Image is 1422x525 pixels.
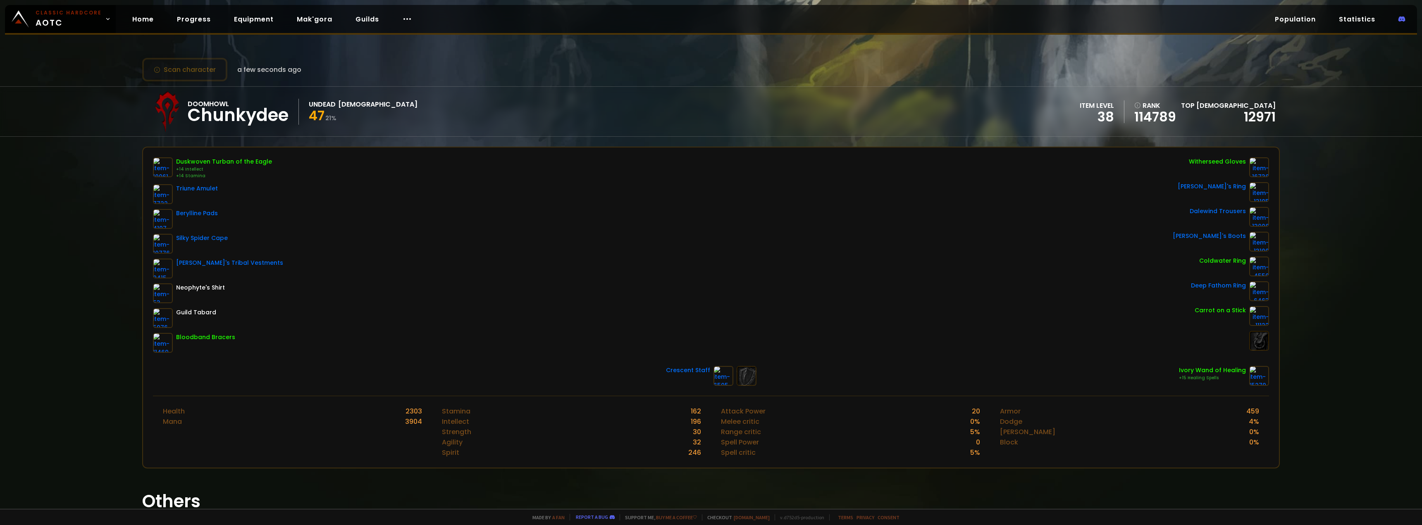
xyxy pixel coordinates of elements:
[1249,157,1269,177] img: item-16738
[442,416,469,427] div: Intellect
[702,514,770,520] span: Checkout
[721,416,759,427] div: Melee critic
[1181,100,1276,111] div: Top
[734,514,770,520] a: [DOMAIN_NAME]
[1196,101,1276,110] span: [DEMOGRAPHIC_DATA]
[176,234,228,242] div: Silky Spider Cape
[1249,232,1269,252] img: item-13100
[142,58,227,81] button: Scan character
[1190,207,1246,216] div: Dalewind Trousers
[176,184,218,193] div: Triune Amulet
[170,11,217,28] a: Progress
[1249,257,1269,276] img: item-4550
[309,99,336,109] div: Undead
[1000,406,1021,416] div: Armor
[442,437,463,447] div: Agility
[1249,437,1259,447] div: 0 %
[176,209,218,218] div: Berylline Pads
[188,109,289,121] div: Chunkydee
[126,11,160,28] a: Home
[153,234,173,254] img: item-10776
[666,366,710,375] div: Crescent Staff
[1244,107,1276,126] a: 12971
[176,333,235,342] div: Bloodband Bracers
[693,427,701,437] div: 30
[1249,281,1269,301] img: item-6463
[176,173,272,179] div: +14 Stamina
[153,308,173,328] img: item-5976
[970,427,980,437] div: 5 %
[1000,437,1018,447] div: Block
[1332,11,1382,28] a: Statistics
[1080,111,1114,123] div: 38
[1191,281,1246,290] div: Deep Fathom Ring
[237,64,301,75] span: a few seconds ago
[1249,427,1259,437] div: 0 %
[1249,366,1269,386] img: item-15279
[349,11,386,28] a: Guilds
[691,406,701,416] div: 162
[721,427,761,437] div: Range critic
[1249,182,1269,202] img: item-13105
[691,416,701,427] div: 196
[5,5,116,33] a: Classic HardcoreAOTC
[153,184,173,204] img: item-7722
[309,106,324,125] span: 47
[620,514,697,520] span: Support me,
[775,514,824,520] span: v. d752d5 - production
[227,11,280,28] a: Equipment
[878,514,899,520] a: Consent
[1268,11,1322,28] a: Population
[976,437,980,447] div: 0
[688,447,701,458] div: 246
[1249,306,1269,326] img: item-11122
[1080,100,1114,111] div: item level
[1246,406,1259,416] div: 459
[153,283,173,303] img: item-53
[442,427,471,437] div: Strength
[163,406,185,416] div: Health
[153,259,173,278] img: item-9415
[142,488,1280,514] h1: Others
[1000,416,1022,427] div: Dodge
[176,259,283,267] div: [PERSON_NAME]'s Tribal Vestments
[1179,375,1246,381] div: +15 Healing Spells
[36,9,102,17] small: Classic Hardcore
[838,514,853,520] a: Terms
[527,514,565,520] span: Made by
[721,406,766,416] div: Attack Power
[1249,207,1269,227] img: item-13008
[1134,111,1176,123] a: 114789
[406,406,422,416] div: 2303
[338,99,418,109] div: [DEMOGRAPHIC_DATA]
[163,416,182,427] div: Mana
[1173,232,1246,240] div: [PERSON_NAME]'s Boots
[442,406,470,416] div: Stamina
[442,447,459,458] div: Spirit
[176,283,225,292] div: Neophyte's Shirt
[405,416,422,427] div: 3904
[1000,427,1055,437] div: [PERSON_NAME]
[656,514,697,520] a: Buy me a coffee
[153,333,173,353] img: item-11469
[1199,257,1246,265] div: Coldwater Ring
[1195,306,1246,315] div: Carrot on a Stick
[713,366,733,386] img: item-6505
[857,514,874,520] a: Privacy
[970,447,980,458] div: 5 %
[552,514,565,520] a: a fan
[176,308,216,317] div: Guild Tabard
[972,406,980,416] div: 20
[176,166,272,173] div: +14 Intellect
[1134,100,1176,111] div: rank
[153,157,173,177] img: item-10061
[325,114,336,122] small: 21 %
[1189,157,1246,166] div: Witherseed Gloves
[1249,416,1259,427] div: 4 %
[721,447,756,458] div: Spell critic
[970,416,980,427] div: 0 %
[693,437,701,447] div: 32
[153,209,173,229] img: item-4197
[576,514,608,520] a: Report a bug
[290,11,339,28] a: Mak'gora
